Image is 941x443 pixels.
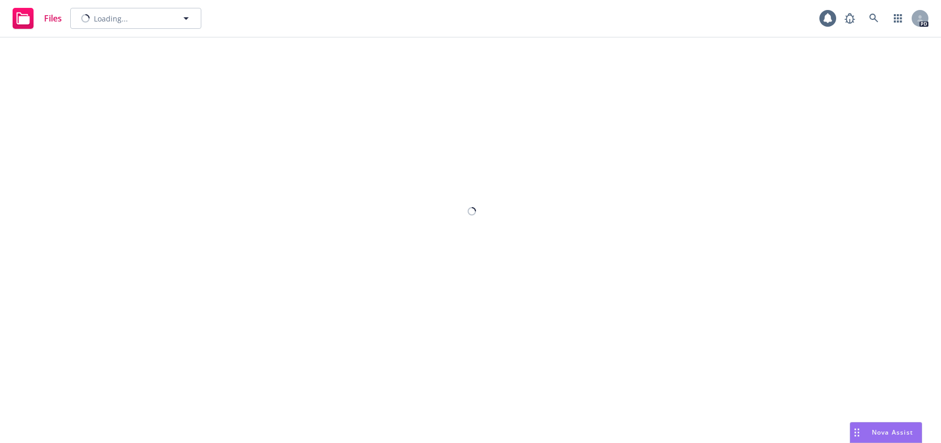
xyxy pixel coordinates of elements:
[872,428,913,437] span: Nova Assist
[70,8,201,29] button: Loading...
[888,8,908,29] a: Switch app
[8,4,66,33] a: Files
[863,8,884,29] a: Search
[94,13,128,24] span: Loading...
[839,8,860,29] a: Report a Bug
[44,14,62,23] span: Files
[850,422,922,443] button: Nova Assist
[850,423,863,442] div: Drag to move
